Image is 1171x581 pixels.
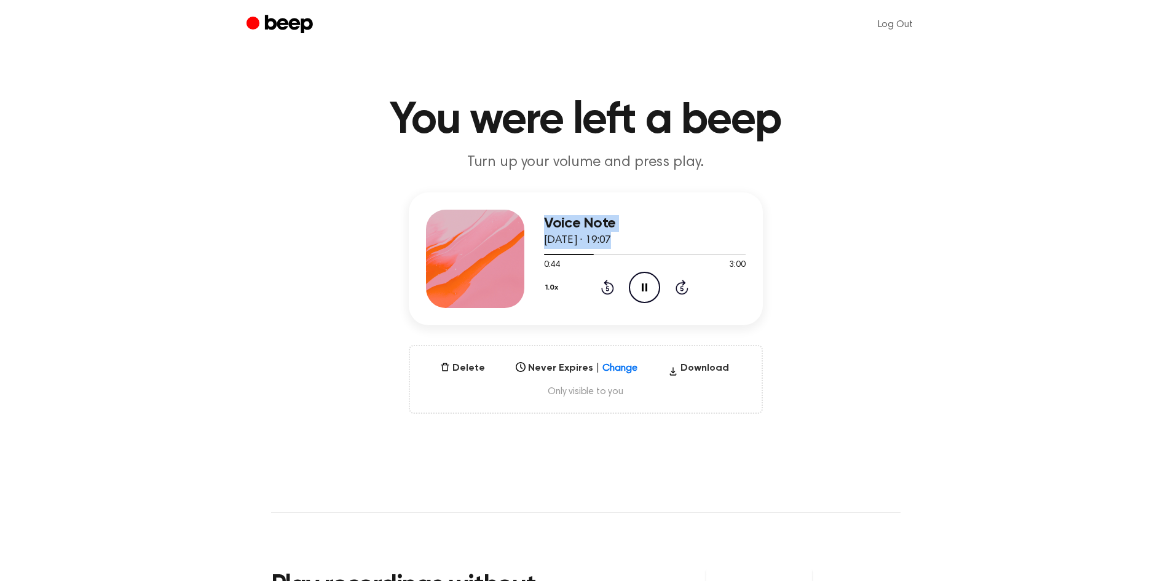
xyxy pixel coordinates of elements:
span: 3:00 [729,259,745,272]
a: Log Out [865,10,925,39]
h3: Voice Note [544,215,746,232]
span: Only visible to you [425,385,747,398]
p: Turn up your volume and press play. [350,152,822,173]
a: Beep [246,13,316,37]
button: 1.0x [544,277,563,298]
button: Download [663,361,734,381]
span: 0:44 [544,259,560,272]
h1: You were left a beep [271,98,901,143]
span: [DATE] · 19:07 [544,235,612,246]
button: Delete [435,361,490,376]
